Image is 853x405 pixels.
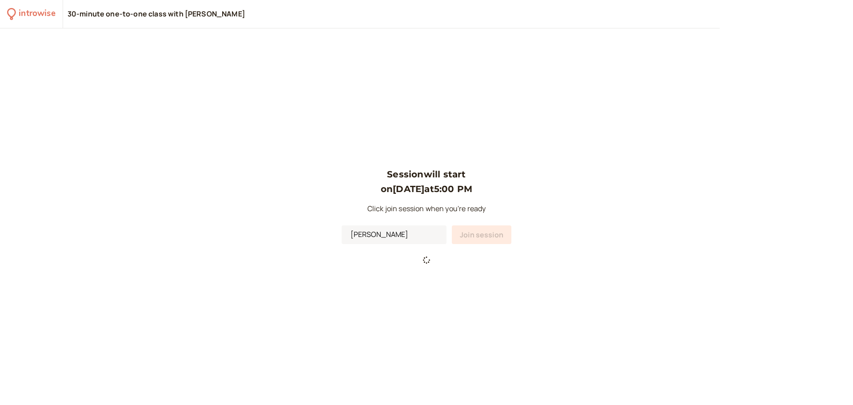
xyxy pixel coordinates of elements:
div: 30-minute one-to-one class with [PERSON_NAME] [68,9,245,19]
span: Join session [460,230,503,240]
div: introwise [19,7,55,21]
p: Click join session when you're ready [342,203,511,215]
h3: Session will start on [DATE] at 5:00 PM [342,167,511,196]
input: Your Name [342,225,446,244]
button: Join session [452,225,511,244]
